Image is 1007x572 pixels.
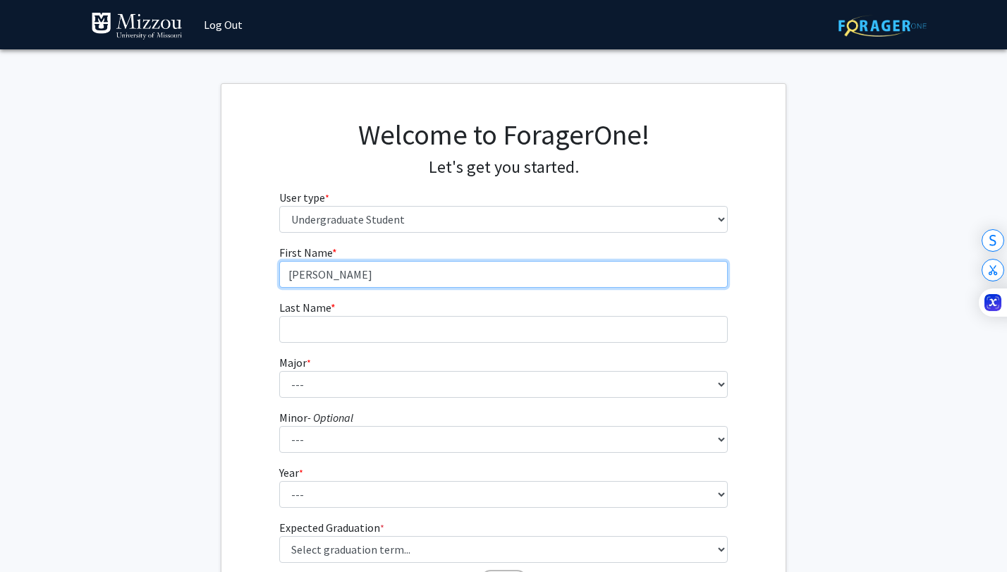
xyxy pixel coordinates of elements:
[11,509,60,561] iframe: Chat
[279,354,311,371] label: Major
[91,12,183,40] img: University of Missouri Logo
[279,519,384,536] label: Expected Graduation
[279,189,329,206] label: User type
[838,15,927,37] img: ForagerOne Logo
[279,118,728,152] h1: Welcome to ForagerOne!
[279,157,728,178] h4: Let's get you started.
[279,300,331,315] span: Last Name
[279,409,353,426] label: Minor
[307,410,353,425] i: - Optional
[279,464,303,481] label: Year
[279,245,332,260] span: First Name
